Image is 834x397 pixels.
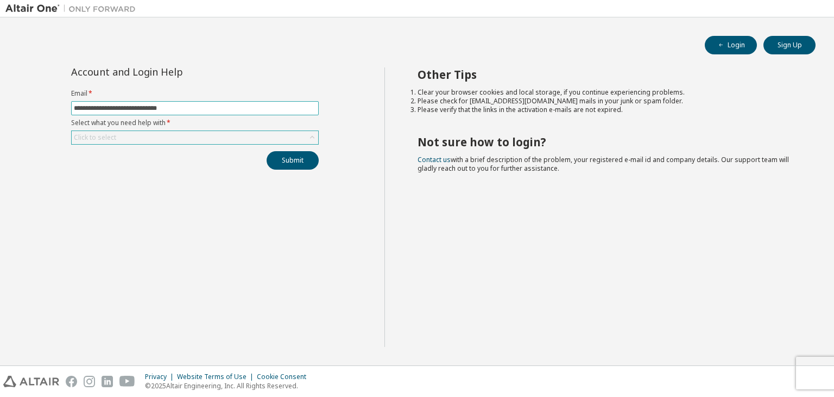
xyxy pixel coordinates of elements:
[418,67,797,82] h2: Other Tips
[418,135,797,149] h2: Not sure how to login?
[71,119,319,127] label: Select what you need help with
[3,376,59,387] img: altair_logo.svg
[71,89,319,98] label: Email
[102,376,113,387] img: linkedin.svg
[257,373,313,381] div: Cookie Consent
[705,36,757,54] button: Login
[74,133,116,142] div: Click to select
[267,151,319,170] button: Submit
[84,376,95,387] img: instagram.svg
[5,3,141,14] img: Altair One
[418,88,797,97] li: Clear your browser cookies and local storage, if you continue experiencing problems.
[71,67,269,76] div: Account and Login Help
[418,155,789,173] span: with a brief description of the problem, your registered e-mail id and company details. Our suppo...
[418,106,797,114] li: Please verify that the links in the activation e-mails are not expired.
[119,376,135,387] img: youtube.svg
[66,376,77,387] img: facebook.svg
[418,155,451,164] a: Contact us
[145,373,177,381] div: Privacy
[418,97,797,106] li: Please check for [EMAIL_ADDRESS][DOMAIN_NAME] mails in your junk or spam folder.
[177,373,257,381] div: Website Terms of Use
[72,131,318,144] div: Click to select
[763,36,816,54] button: Sign Up
[145,381,313,390] p: © 2025 Altair Engineering, Inc. All Rights Reserved.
